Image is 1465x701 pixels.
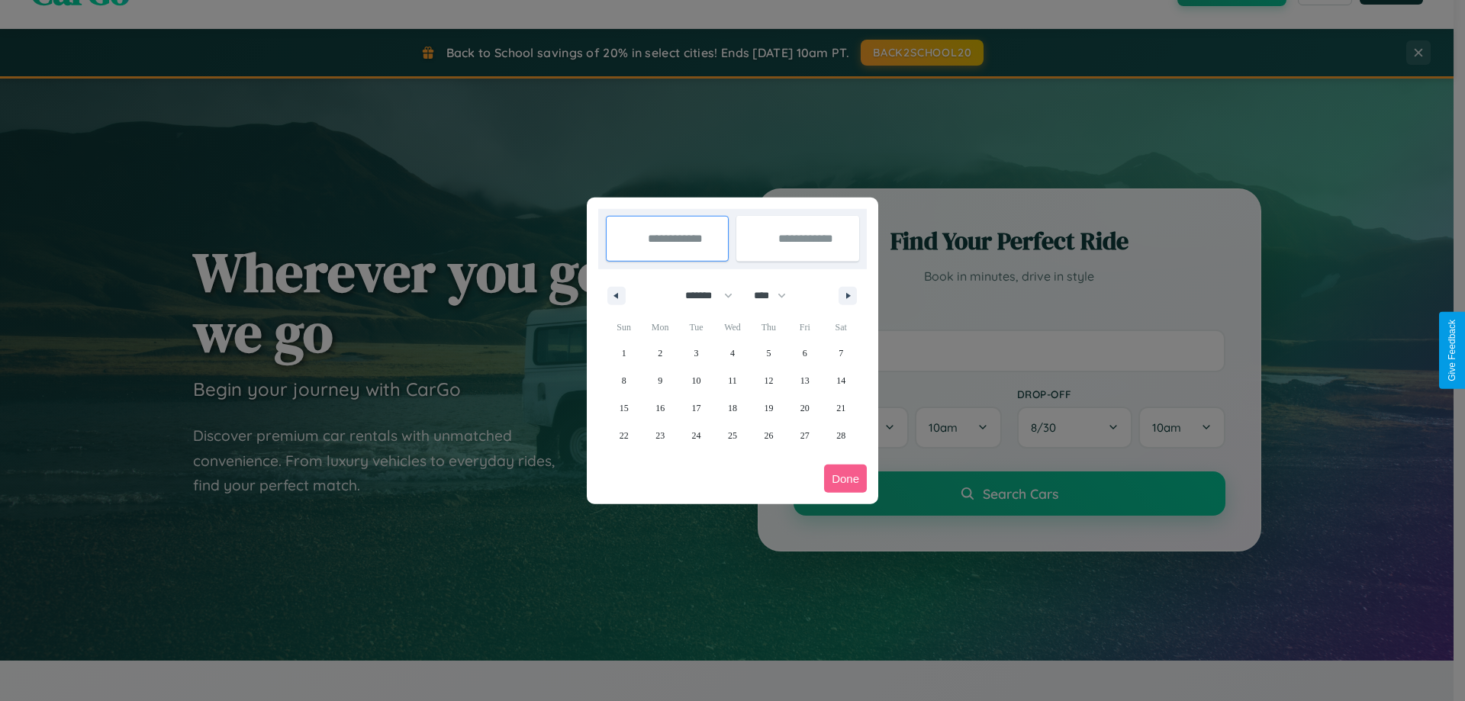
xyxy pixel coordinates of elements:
button: 18 [714,394,750,422]
button: 1 [606,339,642,367]
span: 8 [622,367,626,394]
span: 28 [836,422,845,449]
button: 12 [751,367,787,394]
span: 21 [836,394,845,422]
span: 7 [839,339,843,367]
span: 11 [728,367,737,394]
span: 3 [694,339,699,367]
button: 28 [823,422,859,449]
span: 22 [620,422,629,449]
button: 10 [678,367,714,394]
button: Done [824,465,867,493]
span: 16 [655,394,665,422]
span: 9 [658,367,662,394]
span: 20 [800,394,810,422]
button: 26 [751,422,787,449]
span: 23 [655,422,665,449]
button: 13 [787,367,823,394]
span: Mon [642,315,678,339]
button: 9 [642,367,678,394]
button: 14 [823,367,859,394]
button: 15 [606,394,642,422]
button: 21 [823,394,859,422]
span: Sat [823,315,859,339]
button: 6 [787,339,823,367]
button: 24 [678,422,714,449]
span: 15 [620,394,629,422]
span: 27 [800,422,810,449]
span: Tue [678,315,714,339]
button: 16 [642,394,678,422]
button: 19 [751,394,787,422]
span: Sun [606,315,642,339]
button: 11 [714,367,750,394]
button: 25 [714,422,750,449]
span: 13 [800,367,810,394]
span: 1 [622,339,626,367]
button: 2 [642,339,678,367]
span: 4 [730,339,735,367]
span: Wed [714,315,750,339]
span: 12 [764,367,773,394]
span: 25 [728,422,737,449]
button: 5 [751,339,787,367]
button: 3 [678,339,714,367]
button: 23 [642,422,678,449]
span: Thu [751,315,787,339]
button: 20 [787,394,823,422]
button: 4 [714,339,750,367]
span: 26 [764,422,773,449]
span: 2 [658,339,662,367]
span: 6 [803,339,807,367]
span: 18 [728,394,737,422]
div: Give Feedback [1447,320,1457,381]
span: 10 [692,367,701,394]
button: 22 [606,422,642,449]
span: 14 [836,367,845,394]
span: 5 [766,339,771,367]
button: 27 [787,422,823,449]
span: Fri [787,315,823,339]
button: 8 [606,367,642,394]
button: 7 [823,339,859,367]
span: 24 [692,422,701,449]
span: 19 [764,394,773,422]
span: 17 [692,394,701,422]
button: 17 [678,394,714,422]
